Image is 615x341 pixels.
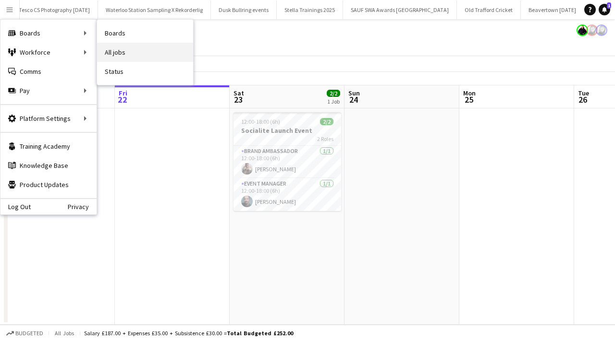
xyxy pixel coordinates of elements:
span: 25 [462,94,476,105]
span: 2/2 [320,118,333,125]
span: 23 [232,94,244,105]
span: Sun [348,89,360,97]
a: Comms [0,62,97,81]
span: 22 [117,94,127,105]
span: Budgeted [15,330,43,337]
span: 2 Roles [317,135,333,142]
button: Old Trafford Cricket [457,0,521,19]
a: All jobs [97,43,193,62]
a: Product Updates [0,175,97,194]
span: 12:00-18:00 (6h) [241,118,280,125]
a: Boards [97,24,193,43]
span: 24 [347,94,360,105]
span: 2/2 [327,90,340,97]
button: Tesco CS Photography [DATE] [11,0,98,19]
span: Sat [234,89,244,97]
button: Beavertown [DATE] [521,0,584,19]
div: Boards [0,24,97,43]
app-card-role: Brand Ambassador1/112:00-18:00 (6h)[PERSON_NAME] [234,146,341,178]
button: Stella Trainings 2025 [277,0,343,19]
a: Training Academy [0,137,97,156]
button: SAUF SWA Awards [GEOGRAPHIC_DATA] [343,0,457,19]
span: Fri [119,89,127,97]
button: Dusk Bullring events [211,0,277,19]
a: Privacy [68,203,97,211]
span: All jobs [53,329,76,337]
app-card-role: Event Manager1/112:00-18:00 (6h)[PERSON_NAME] [234,178,341,211]
app-job-card: 12:00-18:00 (6h)2/2Socialite Launch Event2 RolesBrand Ambassador1/112:00-18:00 (6h)[PERSON_NAME]E... [234,112,341,211]
div: 1 Job [327,98,340,105]
button: Waterloo Station Sampling X Rekorderlig [98,0,211,19]
a: Knowledge Base [0,156,97,175]
span: Tue [578,89,589,97]
h3: Socialite Launch Event [234,126,341,135]
app-user-avatar: Janeann Ferguson [596,24,607,36]
div: Salary £187.00 + Expenses £35.00 + Subsistence £30.00 = [84,329,293,337]
span: Total Budgeted £252.00 [227,329,293,337]
a: Status [97,62,193,81]
app-user-avatar: Janeann Ferguson [586,24,598,36]
span: 1 [607,2,611,9]
a: Log Out [0,203,31,211]
a: 1 [599,4,610,15]
div: Platform Settings [0,109,97,128]
span: Mon [463,89,476,97]
button: Budgeted [5,328,45,339]
span: 26 [577,94,589,105]
div: Workforce [0,43,97,62]
div: Pay [0,81,97,100]
app-user-avatar: Danielle Ferguson [577,24,588,36]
